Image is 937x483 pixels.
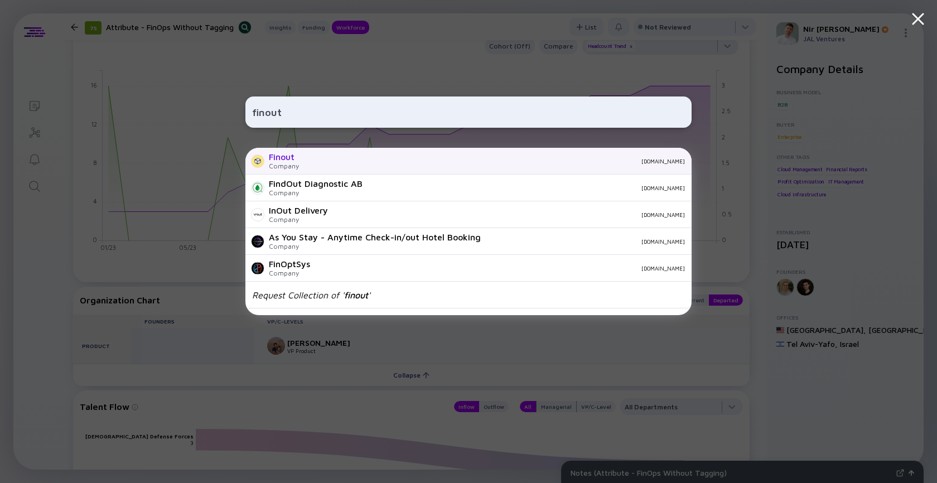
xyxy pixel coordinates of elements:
[269,189,363,197] div: Company
[337,211,685,218] div: [DOMAIN_NAME]
[269,178,363,189] div: FindOut Diagnostic AB
[269,259,310,269] div: FinOptSys
[344,290,368,300] span: finout
[269,232,481,242] div: As You Stay - Anytime Check-in/out Hotel Booking
[269,162,299,170] div: Company
[371,185,685,191] div: [DOMAIN_NAME]
[269,215,328,224] div: Company
[269,152,299,162] div: Finout
[269,205,328,215] div: InOut Delivery
[252,290,370,300] div: Request Collection of ' '
[319,265,685,272] div: [DOMAIN_NAME]
[269,242,481,250] div: Company
[269,269,310,277] div: Company
[490,238,685,245] div: [DOMAIN_NAME]
[308,158,685,165] div: [DOMAIN_NAME]
[252,102,685,122] input: Search Company or Investor...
